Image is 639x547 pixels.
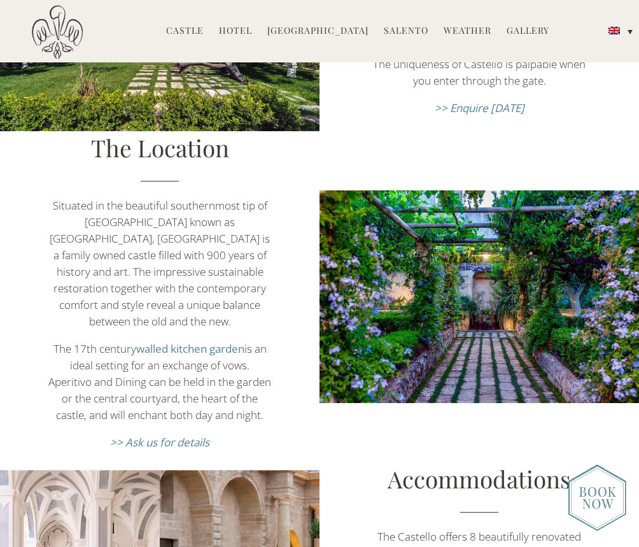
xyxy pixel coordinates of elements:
[444,24,491,39] a: Weather
[507,24,549,39] a: Gallery
[384,24,428,39] a: Salento
[568,464,626,531] img: enquire_today_weddings_page.png
[219,24,252,39] a: Hotel
[91,132,229,163] a: The Location
[48,341,271,423] p: The 17th century is an ideal setting for an exchange of vows. Aperitivo and Dining can be held in...
[388,463,571,494] a: Accommodations
[166,24,204,39] a: Castle
[608,27,620,34] img: English
[136,341,244,356] a: walled kitchen garden
[110,435,209,450] a: >> Ask us for details
[568,465,626,531] img: new-booknow.png
[48,197,271,330] p: Situated in the beautiful southernmost tip of [GEOGRAPHIC_DATA] known as [GEOGRAPHIC_DATA], [GEOG...
[267,24,369,39] a: [GEOGRAPHIC_DATA]
[435,101,524,115] a: >> Enquire [DATE]
[32,5,83,59] img: Castello di Ugento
